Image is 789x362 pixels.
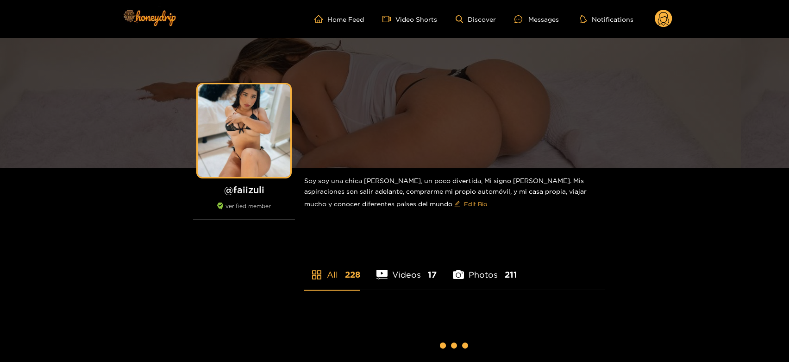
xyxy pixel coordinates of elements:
span: 17 [428,269,437,280]
span: video-camera [382,15,395,23]
h1: @ faiizuli [193,184,295,196]
button: editEdit Bio [452,197,489,211]
div: Soy soy una chica [PERSON_NAME], un poco divertida, Mi signo [PERSON_NAME]. Mis aspiraciones son ... [304,168,605,219]
span: home [314,15,327,23]
span: 228 [345,269,360,280]
span: Edit Bio [464,199,487,209]
li: All [304,248,360,290]
div: verified member [193,203,295,220]
span: appstore [311,269,322,280]
a: Video Shorts [382,15,437,23]
li: Videos [376,248,437,290]
span: edit [454,201,460,208]
span: 211 [505,269,517,280]
div: Messages [514,14,559,25]
button: Notifications [577,14,636,24]
a: Discover [456,15,496,23]
a: Home Feed [314,15,364,23]
li: Photos [453,248,517,290]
